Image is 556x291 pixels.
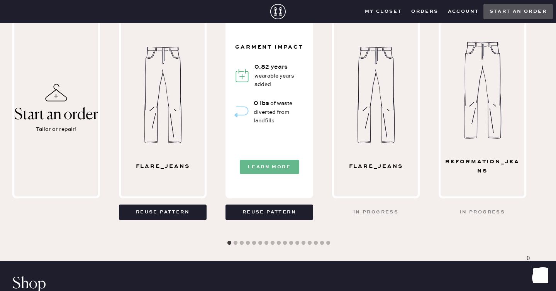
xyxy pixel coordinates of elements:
[119,205,207,220] button: Reuse pattern
[444,157,521,176] div: reformation_jeans
[254,100,269,107] span: 0 lbs
[407,6,443,17] button: Orders
[287,239,295,247] button: 11
[457,42,508,139] img: Garment image
[254,99,306,125] div: of waste diverted from landfills
[351,47,402,143] img: Garment image
[12,279,544,289] div: Shop
[225,239,233,247] button: 1
[275,239,283,247] button: 9
[439,205,526,220] button: In progress
[332,205,420,220] button: In progress
[238,239,246,247] button: 3
[293,239,301,247] button: 12
[324,239,332,247] button: 17
[312,239,320,247] button: 15
[254,63,306,89] div: wearable years added
[360,6,407,17] button: My Closet
[137,47,188,143] img: Garment image
[235,43,303,51] div: Garment Impact
[124,162,202,171] div: flare_jeans
[14,107,98,124] div: Start an order
[306,239,314,247] button: 14
[300,239,307,247] button: 13
[36,125,76,134] div: Tailor or repair!
[443,6,484,17] button: Account
[240,160,299,174] button: Learn More
[232,239,239,247] button: 2
[263,239,270,247] button: 7
[318,239,326,247] button: 16
[519,256,553,289] iframe: Front Chat
[244,239,252,247] button: 4
[254,63,288,71] span: 0.82 years
[483,4,553,19] button: Start an order
[256,239,264,247] button: 6
[225,205,313,220] button: Reuse pattern
[281,239,289,247] button: 10
[337,162,415,171] div: flare_jeans
[250,239,258,247] button: 5
[269,239,276,247] button: 8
